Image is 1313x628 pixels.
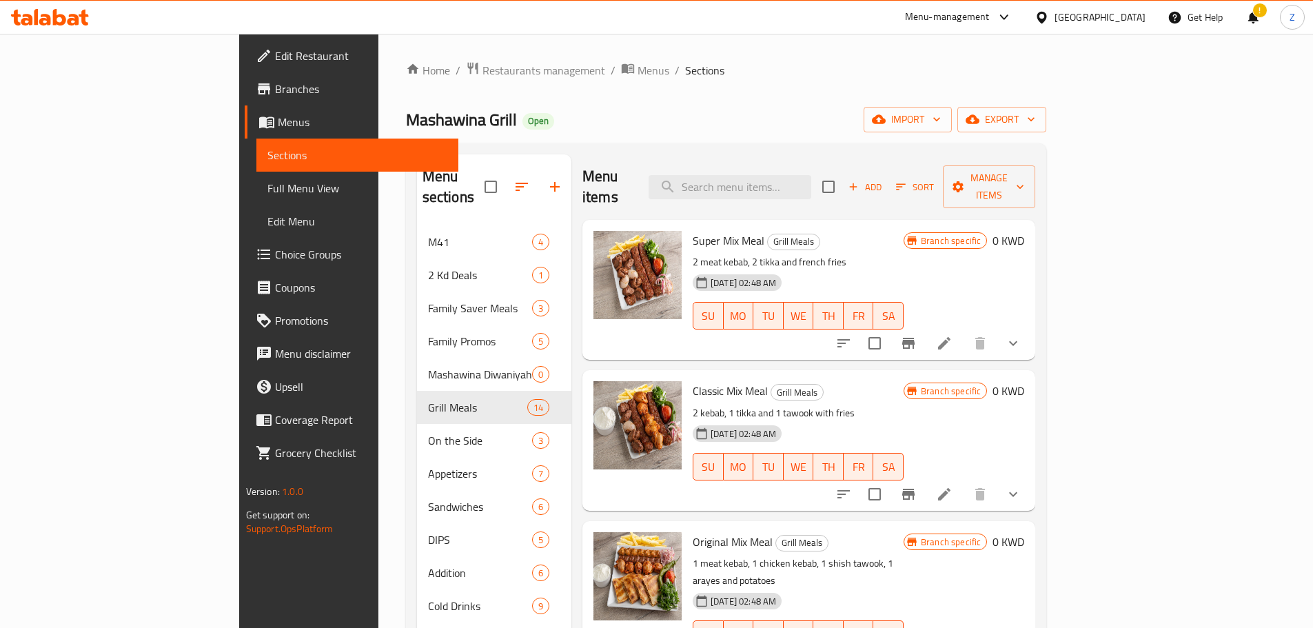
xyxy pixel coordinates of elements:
span: TU [759,457,778,477]
span: 5 [533,335,549,348]
div: Family Promos [428,333,532,350]
svg: Show Choices [1005,335,1021,352]
a: Promotions [245,304,458,337]
span: Select all sections [476,172,505,201]
div: items [527,399,549,416]
button: MO [724,453,754,480]
div: M414 [417,225,571,259]
span: M41 [428,234,532,250]
span: [DATE] 02:48 AM [705,276,782,290]
span: 2 Kd Deals [428,267,532,283]
button: MO [724,302,754,330]
div: Sandwiches6 [417,490,571,523]
button: export [957,107,1046,132]
p: 2 meat kebab, 2 tikka and french fries [693,254,904,271]
a: Menus [245,105,458,139]
span: Version: [246,483,280,500]
span: Select to update [860,329,889,358]
img: Original Mix Meal [593,532,682,620]
img: Super Mix Meal [593,231,682,319]
span: Grill Meals [428,399,527,416]
span: Sandwiches [428,498,532,515]
h6: 0 KWD [993,532,1024,551]
div: Appetizers7 [417,457,571,490]
span: FR [849,457,868,477]
span: TH [819,306,838,326]
div: 2 Kd Deals1 [417,259,571,292]
input: search [649,175,811,199]
span: Upsell [275,378,447,395]
button: sort-choices [827,327,860,360]
span: 3 [533,434,549,447]
span: Grocery Checklist [275,445,447,461]
div: Open [522,113,554,130]
span: Grill Meals [768,234,820,250]
span: 6 [533,500,549,514]
span: Branches [275,81,447,97]
a: Sections [256,139,458,172]
div: Grill Meals [775,535,828,551]
span: Open [522,115,554,127]
div: items [532,531,549,548]
span: Classic Mix Meal [693,381,768,401]
span: import [875,111,941,128]
span: Full Menu View [267,180,447,196]
span: Mashawina Grill [406,104,517,135]
img: Classic Mix Meal [593,381,682,469]
a: Coverage Report [245,403,458,436]
span: SA [879,457,898,477]
span: Sections [685,62,724,79]
a: Menus [621,61,669,79]
button: TU [753,453,784,480]
span: Branch specific [915,234,986,247]
div: Mashawina Diwaniyah Meals0 [417,358,571,391]
div: items [532,565,549,581]
span: Menu disclaimer [275,345,447,362]
span: FR [849,306,868,326]
span: WE [789,457,808,477]
button: Manage items [943,165,1035,208]
span: Branch specific [915,385,986,398]
a: Coupons [245,271,458,304]
span: 7 [533,467,549,480]
a: Edit Menu [256,205,458,238]
button: WE [784,453,814,480]
div: Grill Meals14 [417,391,571,424]
span: SU [699,457,717,477]
button: Branch-specific-item [892,478,925,511]
span: Select section [814,172,843,201]
span: On the Side [428,432,532,449]
nav: breadcrumb [406,61,1047,79]
a: Menu disclaimer [245,337,458,370]
span: Menus [638,62,669,79]
div: Family Saver Meals [428,300,532,316]
button: sort-choices [827,478,860,511]
div: On the Side3 [417,424,571,457]
span: Mashawina Diwaniyah Meals [428,366,532,383]
div: items [532,498,549,515]
div: items [532,234,549,250]
h6: 0 KWD [993,231,1024,250]
div: items [532,465,549,482]
button: Add section [538,170,571,203]
div: Grill Meals [767,234,820,250]
span: 9 [533,600,549,613]
span: Menus [278,114,447,130]
button: SU [693,453,723,480]
button: delete [964,478,997,511]
button: FR [844,302,874,330]
p: 2 kebab, 1 tikka and 1 tawook with fries [693,405,904,422]
button: WE [784,302,814,330]
div: items [532,366,549,383]
span: Z [1290,10,1295,25]
button: SA [873,453,904,480]
span: 14 [528,401,549,414]
span: 1 [533,269,549,282]
button: import [864,107,952,132]
span: MO [729,306,749,326]
button: TH [813,453,844,480]
span: WE [789,306,808,326]
span: Choice Groups [275,246,447,263]
button: SA [873,302,904,330]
